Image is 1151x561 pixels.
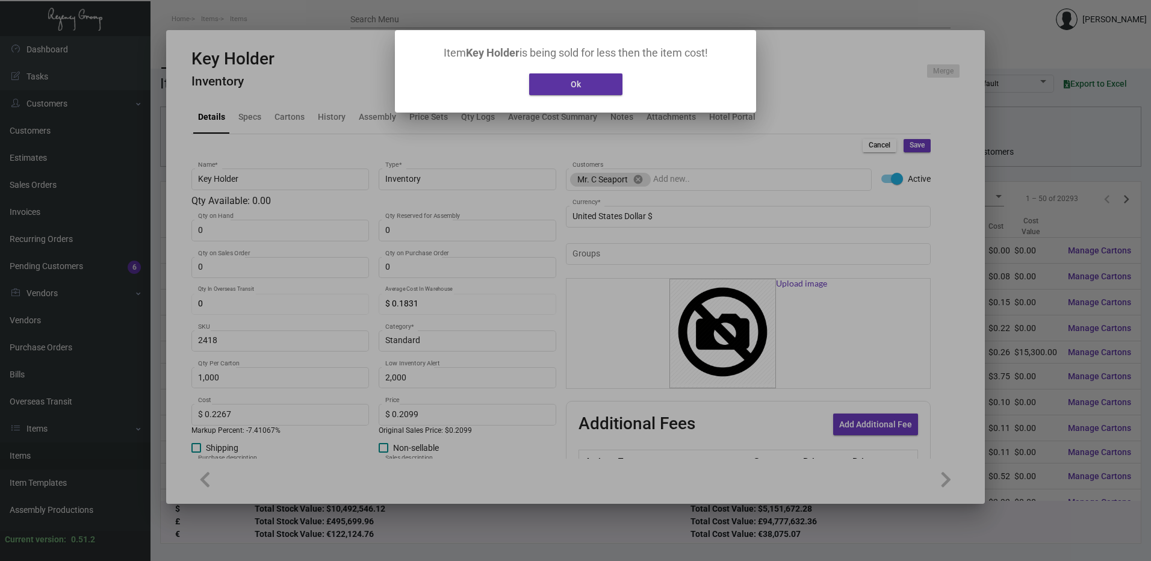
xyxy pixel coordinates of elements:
span: Ok [571,79,581,89]
button: Ok [529,73,622,95]
p: Item is being sold for less then the item cost! [409,45,742,61]
div: 0.51.2 [71,533,95,546]
div: Current version: [5,533,66,546]
strong: Key Holder [466,46,520,59]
